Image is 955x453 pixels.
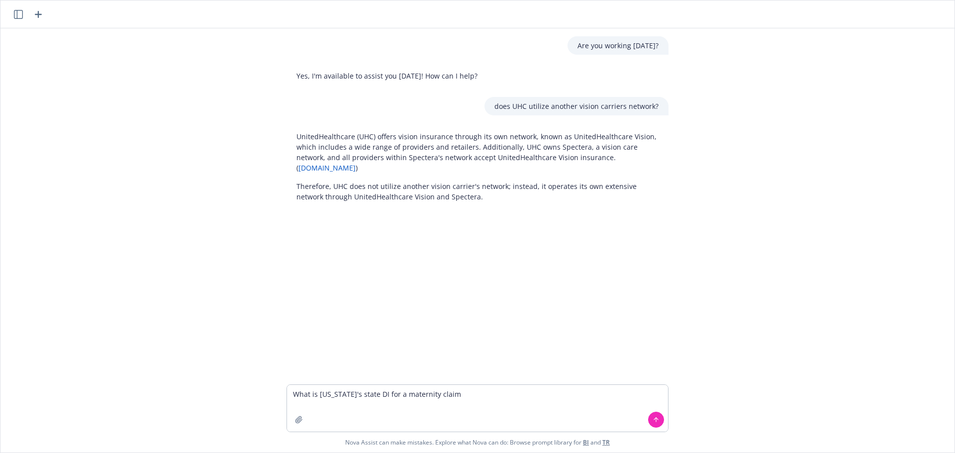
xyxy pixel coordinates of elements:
a: BI [583,438,589,447]
a: [DOMAIN_NAME] [298,163,356,173]
p: Therefore, UHC does not utilize another vision carrier's network; instead, it operates its own ex... [296,181,659,202]
span: Nova Assist can make mistakes. Explore what Nova can do: Browse prompt library for and [4,432,951,453]
p: Yes, I'm available to assist you [DATE]! How can I help? [296,71,477,81]
p: does UHC utilize another vision carriers network? [494,101,659,111]
a: TR [602,438,610,447]
p: UnitedHealthcare (UHC) offers vision insurance through its own network, known as UnitedHealthcare... [296,131,659,173]
textarea: What is [US_STATE]'s state DI for a maternity claim [287,385,668,432]
p: Are you working [DATE]? [577,40,659,51]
